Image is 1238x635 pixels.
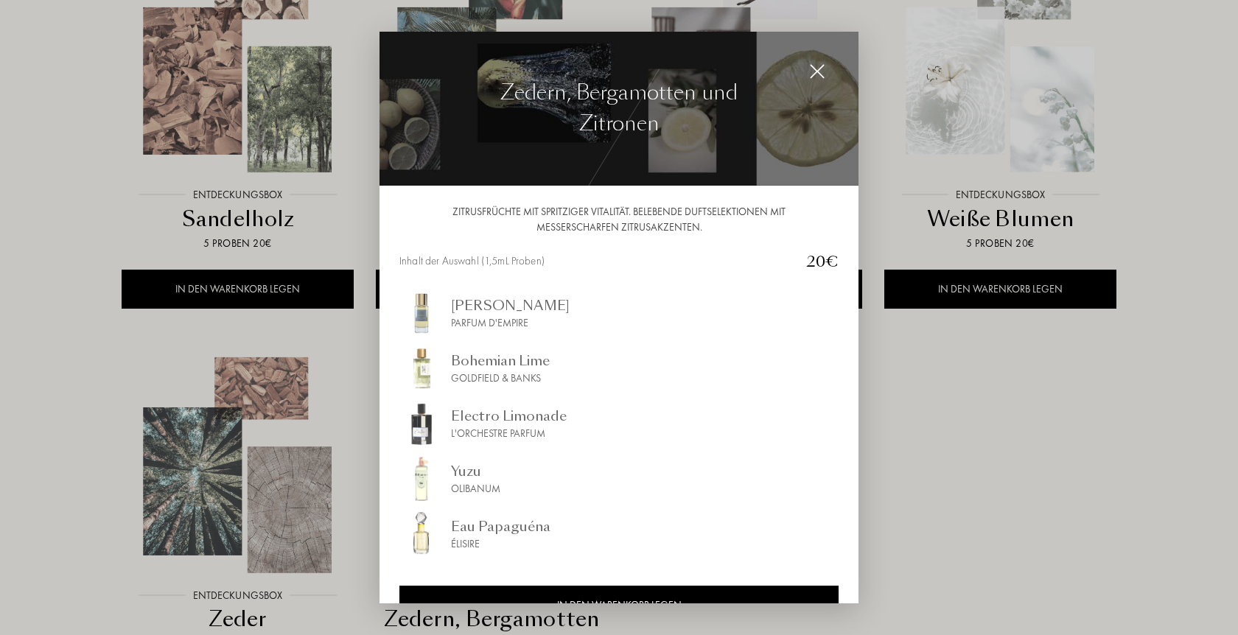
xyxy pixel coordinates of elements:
[451,536,550,552] div: Élisire
[399,346,839,390] a: img_sommelierBohemian LimeGoldfield & Banks
[399,586,839,625] div: IN DEN WARENKORB LEGEN
[399,512,839,556] a: img_sommelierEau PapaguénaÉlisire
[399,204,839,235] div: Zitrusfrüchte mit spritziger Vitalität. Belebende Duftselektionen mit messerscharfen Zitrusakzenten.
[500,77,739,139] div: Zedern, Bergamotten und Zitronen
[809,63,825,80] img: cross_white.svg
[399,253,794,270] div: Inhalt der Auswahl (1,5mL Proben)
[399,291,444,335] img: img_sommelier
[794,250,839,273] div: 20€
[399,457,444,501] img: img_sommelier
[451,516,550,536] div: Eau Papaguéna
[399,291,839,335] a: img_sommelier[PERSON_NAME]Parfum d'Empire
[380,32,858,186] img: img_collec
[399,401,444,446] img: img_sommelier
[451,461,500,481] div: Yuzu
[451,481,500,497] div: Olibanum
[399,457,839,501] a: img_sommelierYuzuOlibanum
[451,315,570,331] div: Parfum d'Empire
[451,406,567,426] div: Electro Limonade
[399,346,444,390] img: img_sommelier
[399,512,444,556] img: img_sommelier
[451,295,570,315] div: [PERSON_NAME]
[451,426,567,441] div: L'Orchestre Parfum
[451,351,550,371] div: Bohemian Lime
[399,401,839,446] a: img_sommelierElectro LimonadeL'Orchestre Parfum
[451,371,550,386] div: Goldfield & Banks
